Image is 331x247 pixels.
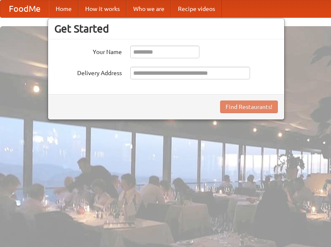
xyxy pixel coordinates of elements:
[126,0,171,17] a: Who we are
[49,0,78,17] a: Home
[78,0,126,17] a: How it works
[54,22,278,35] h3: Get Started
[220,100,278,113] button: Find Restaurants!
[171,0,222,17] a: Recipe videos
[54,46,122,56] label: Your Name
[0,0,49,17] a: FoodMe
[54,67,122,77] label: Delivery Address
